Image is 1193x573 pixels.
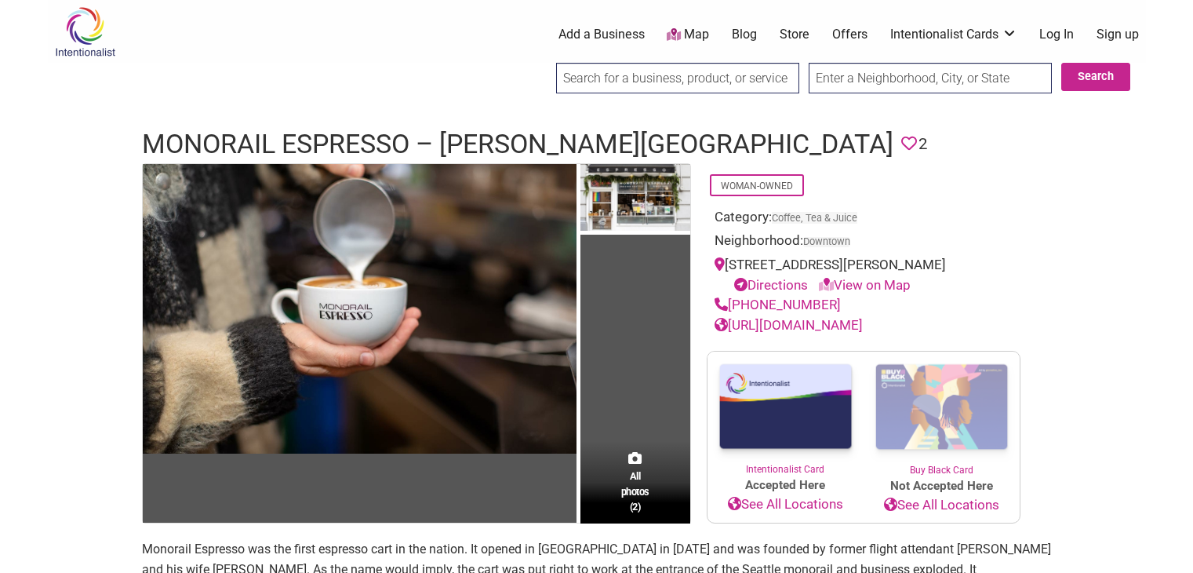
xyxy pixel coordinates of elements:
[918,132,927,156] span: 2
[707,352,864,462] img: Intentionalist Card
[580,164,690,235] img: Monorail Espresso - Westlake
[890,26,1017,43] a: Intentionalist Cards
[864,352,1020,477] a: Buy Black Card
[732,26,757,43] a: Blog
[707,495,864,515] a: See All Locations
[772,212,857,224] a: Coffee, Tea & Juice
[142,126,893,163] h1: Monorail Espresso – [PERSON_NAME][GEOGRAPHIC_DATA]
[734,277,808,293] a: Directions
[1097,26,1139,43] a: Sign up
[707,352,864,476] a: Intentionalist Card
[715,255,1013,295] div: [STREET_ADDRESS][PERSON_NAME]
[48,6,122,57] img: Intentionalist
[556,63,799,93] input: Search for a business, product, or service
[715,207,1013,232] div: Category:
[721,181,793,192] a: Woman-Owned
[780,26,809,43] a: Store
[715,297,841,312] a: [PHONE_NUMBER]
[667,26,709,44] a: Map
[1039,26,1074,43] a: Log In
[803,237,850,247] span: Downtown
[809,63,1052,93] input: Enter a Neighborhood, City, or State
[819,277,911,293] a: View on Map
[832,26,867,43] a: Offers
[864,477,1020,495] span: Not Accepted Here
[558,26,645,43] a: Add a Business
[715,231,1013,255] div: Neighborhood:
[864,352,1020,463] img: Buy Black Card
[143,164,576,454] img: Monorail Espresso
[621,469,649,513] span: All photos (2)
[1061,63,1130,91] button: Search
[864,495,1020,516] a: See All Locations
[707,476,864,495] span: Accepted Here
[715,317,863,333] a: [URL][DOMAIN_NAME]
